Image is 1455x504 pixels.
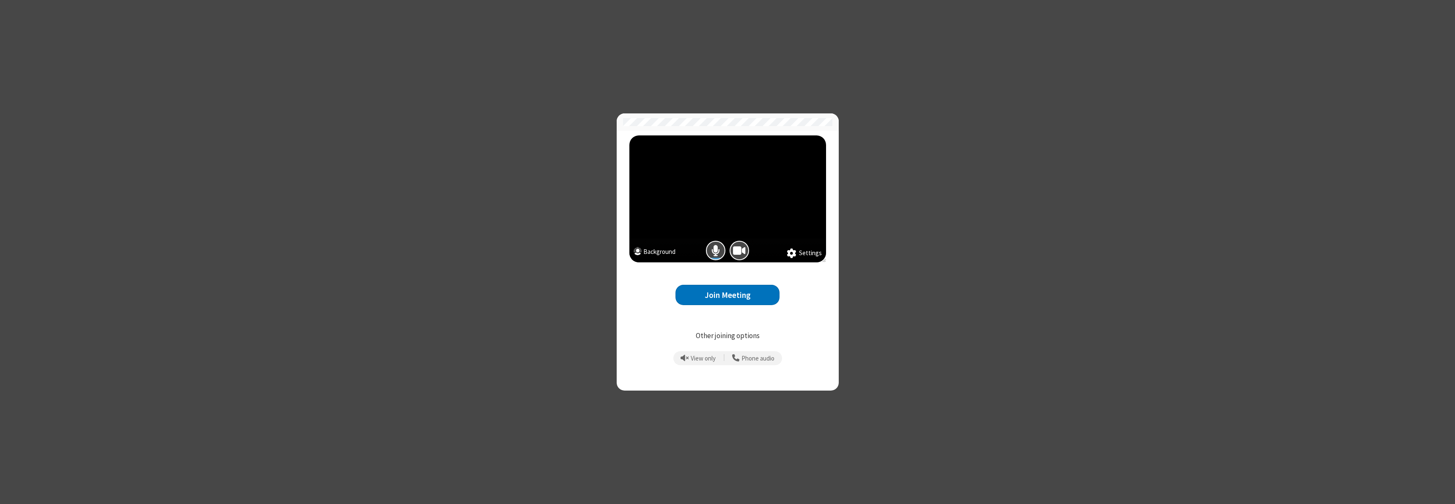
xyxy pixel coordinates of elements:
button: Camera is on [730,241,749,260]
button: Mic is on [706,241,725,260]
button: Settings [787,248,822,259]
button: Use your phone for mic and speaker while you view the meeting on this device. [729,351,778,366]
span: View only [691,355,716,362]
button: Prevent echo when there is already an active mic and speaker in the room. [678,351,719,366]
p: Other joining options [629,330,826,342]
button: Background [634,247,675,259]
button: Join Meeting [675,285,780,306]
span: | [723,353,725,364]
span: Phone audio [741,355,774,362]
